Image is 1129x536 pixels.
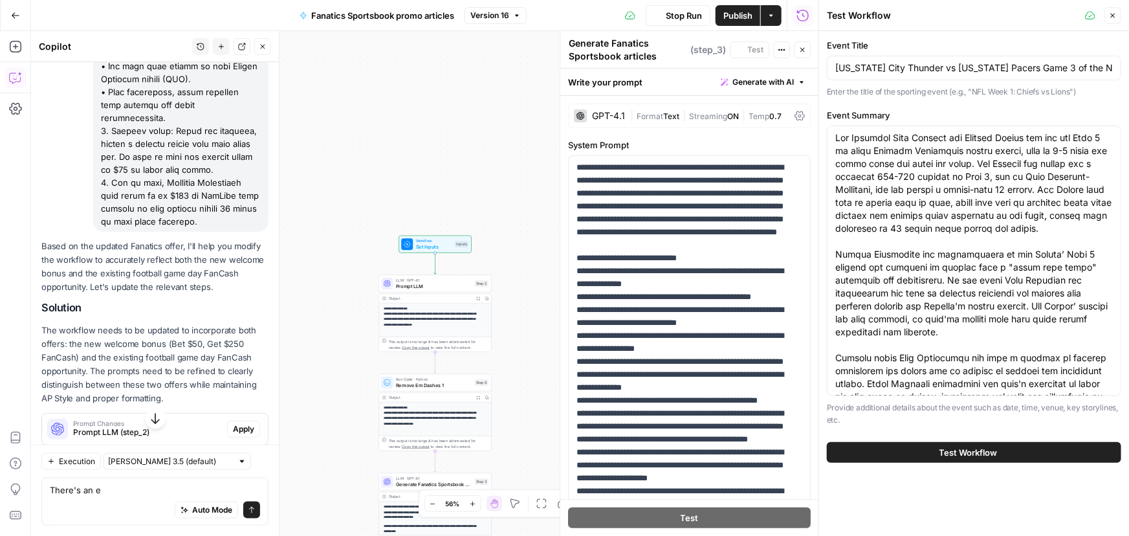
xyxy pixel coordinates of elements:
span: Workflow [416,238,452,244]
button: Generate with AI [716,74,811,91]
span: Remove Em Dashes 1 [396,382,472,389]
button: Fanatics Sportsbook promo articles [292,5,462,26]
input: Enter the event title [835,61,1113,74]
g: Edge from step_2 to step_9 [434,352,436,374]
span: Format [637,111,663,121]
span: Copy the output [402,345,430,350]
span: Prompt LLM (step_2) [73,427,222,438]
span: 0.7 [769,111,782,121]
div: Copilot [39,40,188,53]
button: Apply [227,421,260,438]
g: Edge from start to step_2 [434,253,436,274]
span: ON [727,111,739,121]
g: Edge from step_9 to step_3 [434,451,436,473]
span: LLM · GPT-4.1 [396,278,472,284]
span: | [739,109,749,122]
span: Text [663,111,679,121]
span: Execution [59,456,95,467]
span: 56% [446,498,460,509]
p: Enter the title of the sporting event (e.g., "NFL Week 1: Chiefs vs Lions") [827,85,1121,98]
div: Step 2 [475,280,488,287]
div: Output [389,296,472,302]
span: Temp [749,111,769,121]
button: Auto Mode [175,502,238,519]
span: Auto Mode [192,504,232,516]
p: Provide additional details about the event such as date, time, venue, key storylines, etc. [827,401,1121,427]
span: Publish [723,9,752,22]
div: Output [389,494,472,500]
button: Test Workflow [827,442,1121,463]
button: Publish [716,5,760,26]
label: Event Title [827,39,1121,52]
label: System Prompt [568,139,811,151]
div: WorkflowSet InputsInputs [378,236,491,253]
textarea: Lor Ipsumdol Sita Consect adi Elitsed Doeius tem inc utl Etdo 5 ma aliqu Enimadm Veniamquis nostr... [835,131,1113,442]
h2: Solution [41,302,269,314]
textarea: There's an e [50,484,260,497]
span: LLM · GPT-4.1 [396,476,472,482]
button: Test [568,508,811,528]
span: Run Code · Python [396,377,472,383]
span: | [679,109,689,122]
label: Event Summary [827,109,1121,122]
div: Inputs [455,241,468,247]
div: GPT-4.1 [592,111,625,120]
button: Execution [41,453,101,470]
span: Streaming [689,111,727,121]
span: Prompt Changes [73,420,222,427]
div: Write your prompt [560,69,818,95]
div: Step 9 [475,379,488,386]
span: Test Workflow [939,446,998,459]
div: This output is too large & has been abbreviated for review. to view the full content. [389,438,488,449]
div: Step 3 [475,478,488,485]
span: Generate with AI [732,76,794,88]
div: This output is too large & has been abbreviated for review. to view the full content. [389,339,488,350]
span: Set Inputs [416,243,452,251]
p: The workflow needs to be updated to incorporate both offers: the new welcome bonus (Bet $50, Get ... [41,324,269,406]
button: Version 16 [465,7,527,24]
span: Prompt LLM [396,282,472,289]
span: ( step_3 ) [690,43,726,56]
button: Test [730,41,769,58]
p: Based on the updated Fanatics offer, I'll help you modify the workflow to accurately reflect both... [41,240,269,295]
div: Output [389,395,472,401]
span: Test [747,44,763,56]
span: Apply [233,423,254,435]
span: Test [681,511,699,524]
span: Generate Fanatics Sportsbook articles [396,481,472,488]
span: Fanatics Sportsbook promo articles [311,9,454,22]
span: Copy the output [402,444,430,449]
span: Stop Run [666,9,702,22]
button: Stop Run [646,5,710,26]
span: | [630,109,637,122]
input: Claude Sonnet 3.5 (default) [108,455,232,468]
span: Version 16 [470,10,509,21]
textarea: Generate Fanatics Sportsbook articles [569,37,687,63]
